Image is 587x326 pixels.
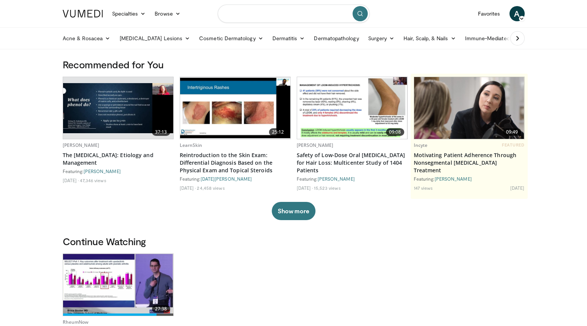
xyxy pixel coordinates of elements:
a: [MEDICAL_DATA] Lesions [115,31,195,46]
li: [DATE] [297,185,313,191]
a: Cosmetic Dermatology [195,31,267,46]
li: 47,346 views [80,177,106,183]
a: Reintroduction to the Skin Exam: Differential Diagnosis Based on the Physical Exam and Topical St... [180,151,291,174]
img: VuMedi Logo [63,10,103,17]
li: 15,523 views [314,185,340,191]
a: 37:13 [63,77,173,139]
li: 147 views [414,185,433,191]
li: [DATE] [180,185,196,191]
input: Search topics, interventions [218,5,370,23]
img: 39505ded-af48-40a4-bb84-dee7792dcfd5.png.620x360_q85_upscale.jpg [414,77,524,139]
img: d038d391-d1cb-4fad-acf0-43ea8ae896f8.620x360_q85_upscale.jpg [63,254,173,316]
a: [PERSON_NAME] [63,142,100,148]
img: 022c50fb-a848-4cac-a9d8-ea0906b33a1b.620x360_q85_upscale.jpg [180,78,290,138]
a: Dermatopathology [309,31,363,46]
a: [DATE][PERSON_NAME] [201,176,252,181]
a: 09:08 [297,77,407,139]
a: [PERSON_NAME] [84,169,121,174]
a: Incyte [414,142,428,148]
a: Immune-Mediated [460,31,522,46]
li: 24,458 views [197,185,225,191]
a: LearnSkin [180,142,203,148]
a: Acne & Rosacea [58,31,115,46]
a: Dermatitis [268,31,310,46]
img: 83a686ce-4f43-4faf-a3e0-1f3ad054bd57.620x360_q85_upscale.jpg [297,77,407,139]
h3: Recommended for You [63,58,525,71]
a: 25:12 [180,77,290,139]
a: 09:49 [414,77,524,139]
div: Featuring: [180,176,291,182]
a: The [MEDICAL_DATA]: Etiology and Management [63,151,174,167]
div: Featuring: [297,176,408,182]
span: 25:12 [269,128,287,136]
a: Favorites [473,6,505,21]
div: Featuring: [414,176,525,182]
a: Hair, Scalp, & Nails [399,31,460,46]
li: [DATE] [510,185,525,191]
span: 37:13 [152,128,170,136]
span: 09:08 [386,128,404,136]
div: Featuring: [63,168,174,174]
a: 27:38 [63,254,173,316]
a: Safety of Low-Dose Oral [MEDICAL_DATA] for Hair Loss: Multicenter Study of 1404 Patients [297,151,408,174]
button: Show more [272,202,315,220]
a: Specialties [108,6,150,21]
span: FEATURED [502,142,524,148]
span: 27:38 [152,305,170,313]
a: A [509,6,525,21]
a: RheumNow [63,319,89,325]
a: [PERSON_NAME] [318,176,355,181]
a: Browse [150,6,185,21]
a: Motivating Patient Adherence Through Nonsegmental [MEDICAL_DATA] Treatment [414,151,525,174]
h3: Continue Watching [63,235,525,247]
img: c5af237d-e68a-4dd3-8521-77b3daf9ece4.620x360_q85_upscale.jpg [63,83,173,133]
a: [PERSON_NAME] [297,142,334,148]
li: [DATE] [63,177,79,183]
a: [PERSON_NAME] [435,176,472,181]
span: 09:49 [503,128,521,136]
a: Surgery [364,31,399,46]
